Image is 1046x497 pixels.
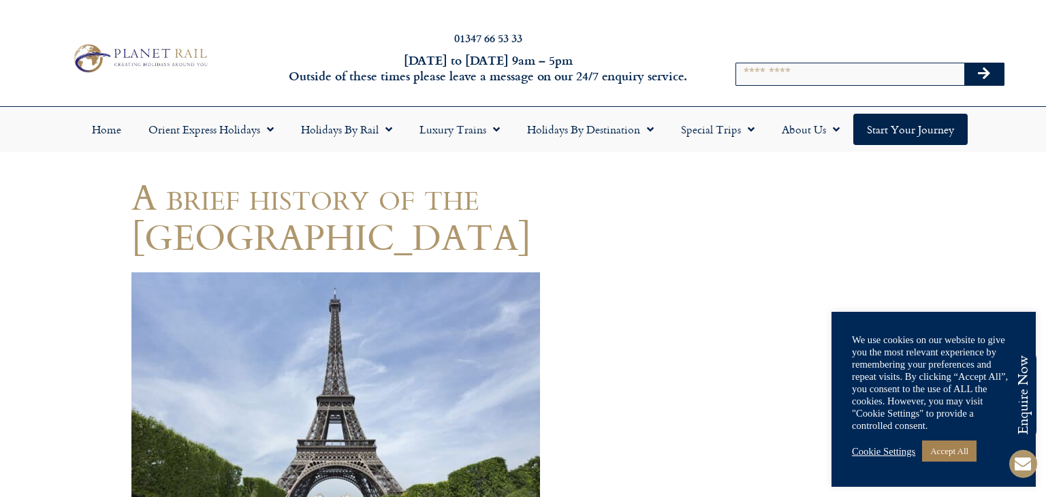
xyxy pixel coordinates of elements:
[78,114,135,145] a: Home
[513,114,667,145] a: Holidays by Destination
[7,114,1039,145] nav: Menu
[283,52,694,84] h6: [DATE] to [DATE] 9am – 5pm Outside of these times please leave a message on our 24/7 enquiry serv...
[287,114,406,145] a: Holidays by Rail
[964,63,1004,85] button: Search
[768,114,853,145] a: About Us
[135,114,287,145] a: Orient Express Holidays
[68,41,211,76] img: Planet Rail Train Holidays Logo
[852,334,1015,432] div: We use cookies on our website to give you the most relevant experience by remembering your prefer...
[922,440,977,462] a: Accept All
[852,445,915,458] a: Cookie Settings
[667,114,768,145] a: Special Trips
[853,114,968,145] a: Start your Journey
[406,114,513,145] a: Luxury Trains
[454,30,522,46] a: 01347 66 53 33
